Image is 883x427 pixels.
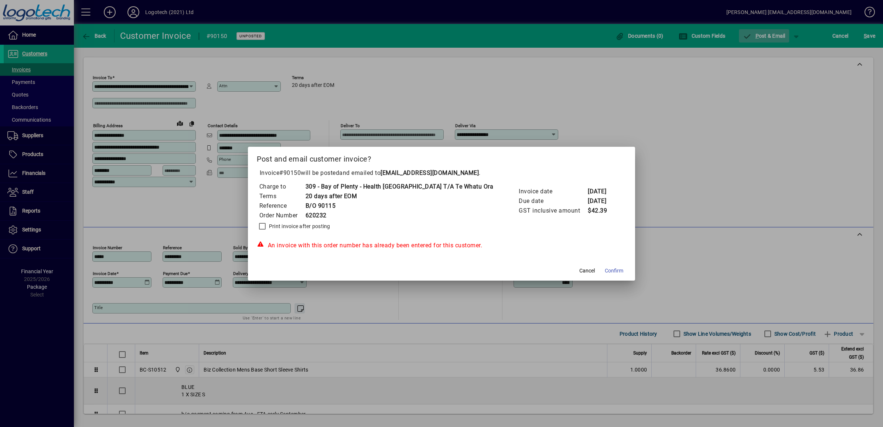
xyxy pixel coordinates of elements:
[259,211,305,220] td: Order Number
[579,267,595,275] span: Cancel
[587,196,617,206] td: [DATE]
[587,206,617,216] td: $42.39
[605,267,623,275] span: Confirm
[305,192,494,201] td: 20 days after EOM
[259,192,305,201] td: Terms
[257,169,627,177] p: Invoice will be posted .
[602,264,626,278] button: Confirm
[267,223,330,230] label: Print invoice after posting
[518,206,587,216] td: GST inclusive amount
[279,169,301,176] span: #90150
[575,264,599,278] button: Cancel
[259,201,305,211] td: Reference
[518,196,587,206] td: Due date
[305,201,494,211] td: B/O 90115
[248,147,635,168] h2: Post and email customer invoice?
[259,182,305,192] td: Charge to
[518,187,587,196] td: Invoice date
[381,169,479,176] b: [EMAIL_ADDRESS][DOMAIN_NAME]
[257,241,627,250] div: An invoice with this order number has already been entered for this customer.
[339,169,479,176] span: and emailed to
[305,182,494,192] td: 309 - Bay of Plenty - Health [GEOGRAPHIC_DATA] T/A Te Whatu Ora
[587,187,617,196] td: [DATE]
[305,211,494,220] td: 620232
